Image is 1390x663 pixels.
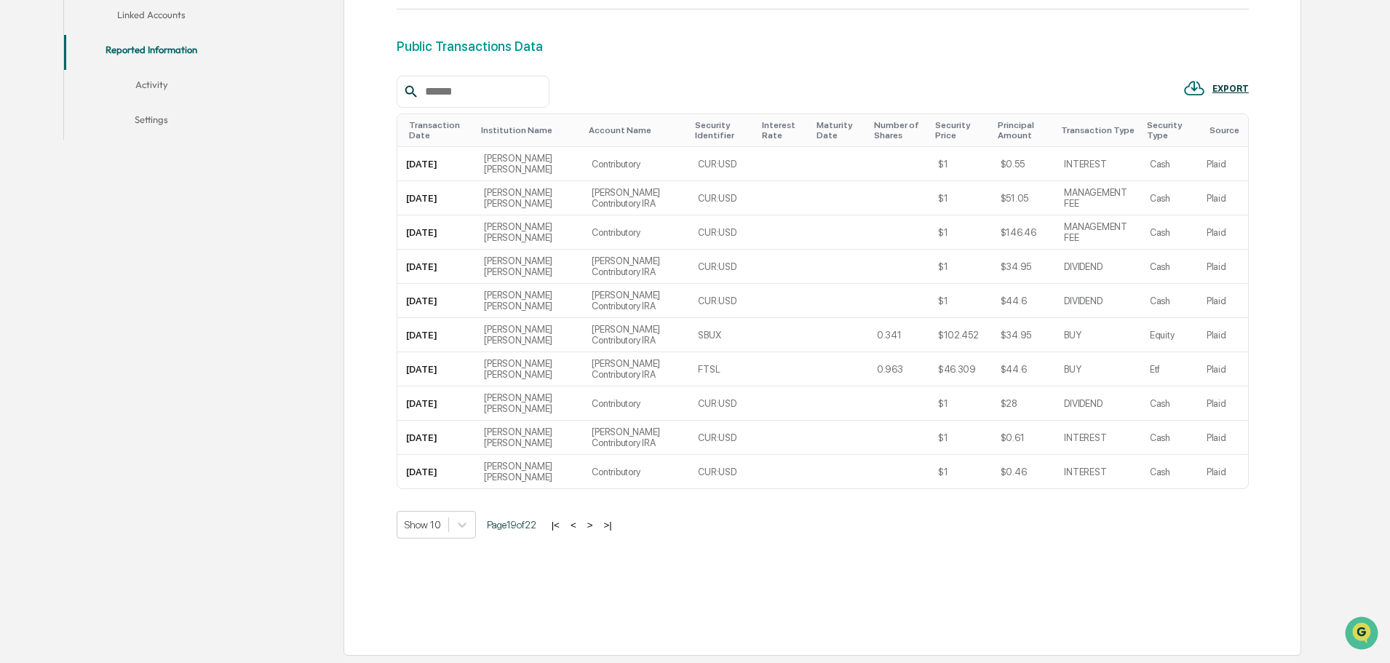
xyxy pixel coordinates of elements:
td: $1 [929,181,992,215]
td: INTEREST [1055,147,1141,181]
button: > [583,519,597,531]
td: Cash [1141,386,1198,421]
td: $1 [929,386,992,421]
a: 🔎Data Lookup [9,205,98,231]
td: INTEREST [1055,455,1141,488]
td: Plaid [1198,421,1248,455]
td: $44.6 [992,284,1056,318]
span: Attestations [120,183,180,198]
td: Contributory [583,386,689,421]
div: Toggle SortBy [935,120,986,140]
div: Start new chat [49,111,239,126]
td: [PERSON_NAME] [PERSON_NAME] [475,284,583,318]
td: [PERSON_NAME] [PERSON_NAME] [475,215,583,250]
p: How can we help? [15,31,265,54]
div: Public Transactions Data [397,39,543,54]
td: Cash [1141,147,1198,181]
td: $146.46 [992,215,1056,250]
td: $34.95 [992,318,1056,352]
button: < [566,519,581,531]
td: [DATE] [397,181,476,215]
td: [PERSON_NAME] Contributory IRA [583,421,689,455]
td: Plaid [1198,181,1248,215]
td: Plaid [1198,284,1248,318]
td: [DATE] [397,147,476,181]
td: [DATE] [397,215,476,250]
div: Toggle SortBy [695,120,750,140]
button: Activity [64,70,239,105]
td: CUR:USD [689,386,755,421]
td: BUY [1055,318,1141,352]
td: MANAGEMENT FEE [1055,215,1141,250]
td: Plaid [1198,318,1248,352]
td: BUY [1055,352,1141,386]
td: Cash [1141,421,1198,455]
div: Toggle SortBy [1061,125,1135,135]
td: Plaid [1198,250,1248,284]
td: [PERSON_NAME] Contributory IRA [583,181,689,215]
a: 🖐️Preclearance [9,178,100,204]
td: CUR:USD [689,250,755,284]
button: >| [599,519,616,531]
div: We're available if you need us! [49,126,184,138]
button: Reported Information [64,35,239,70]
span: Page 19 of 22 [487,519,536,531]
td: 0.963 [868,352,929,386]
td: [DATE] [397,352,476,386]
td: [DATE] [397,455,476,488]
div: Toggle SortBy [1147,120,1192,140]
td: Etf [1141,352,1198,386]
td: $1 [929,250,992,284]
td: [DATE] [397,421,476,455]
td: $1 [929,284,992,318]
td: Equity [1141,318,1198,352]
td: $28 [992,386,1056,421]
td: SBUX [689,318,755,352]
td: CUR:USD [689,147,755,181]
td: $34.95 [992,250,1056,284]
td: $102.452 [929,318,992,352]
td: DIVIDEND [1055,386,1141,421]
td: Contributory [583,455,689,488]
td: Cash [1141,215,1198,250]
td: Plaid [1198,215,1248,250]
td: 0.341 [868,318,929,352]
td: $1 [929,421,992,455]
td: Plaid [1198,386,1248,421]
td: $0.46 [992,455,1056,488]
td: [DATE] [397,318,476,352]
td: MANAGEMENT FEE [1055,181,1141,215]
td: [PERSON_NAME] Contributory IRA [583,284,689,318]
td: $1 [929,147,992,181]
td: Contributory [583,147,689,181]
td: Cash [1141,181,1198,215]
td: CUR:USD [689,421,755,455]
img: 1746055101610-c473b297-6a78-478c-a979-82029cc54cd1 [15,111,41,138]
a: 🗄️Attestations [100,178,186,204]
iframe: Open customer support [1343,615,1383,654]
td: $1 [929,215,992,250]
td: Cash [1141,284,1198,318]
td: INTEREST [1055,421,1141,455]
div: EXPORT [1212,84,1249,94]
div: Toggle SortBy [998,120,1050,140]
td: CUR:USD [689,284,755,318]
td: [PERSON_NAME] [PERSON_NAME] [475,352,583,386]
td: CUR:USD [689,455,755,488]
td: $1 [929,455,992,488]
td: Cash [1141,455,1198,488]
td: [PERSON_NAME] [PERSON_NAME] [475,181,583,215]
td: [DATE] [397,250,476,284]
td: $46.309 [929,352,992,386]
button: Start new chat [247,116,265,133]
button: Settings [64,105,239,140]
span: Pylon [145,247,176,258]
td: [PERSON_NAME] Contributory IRA [583,352,689,386]
div: Toggle SortBy [481,125,577,135]
td: Plaid [1198,352,1248,386]
button: |< [547,519,564,531]
td: Plaid [1198,147,1248,181]
td: [DATE] [397,386,476,421]
a: Powered byPylon [103,246,176,258]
